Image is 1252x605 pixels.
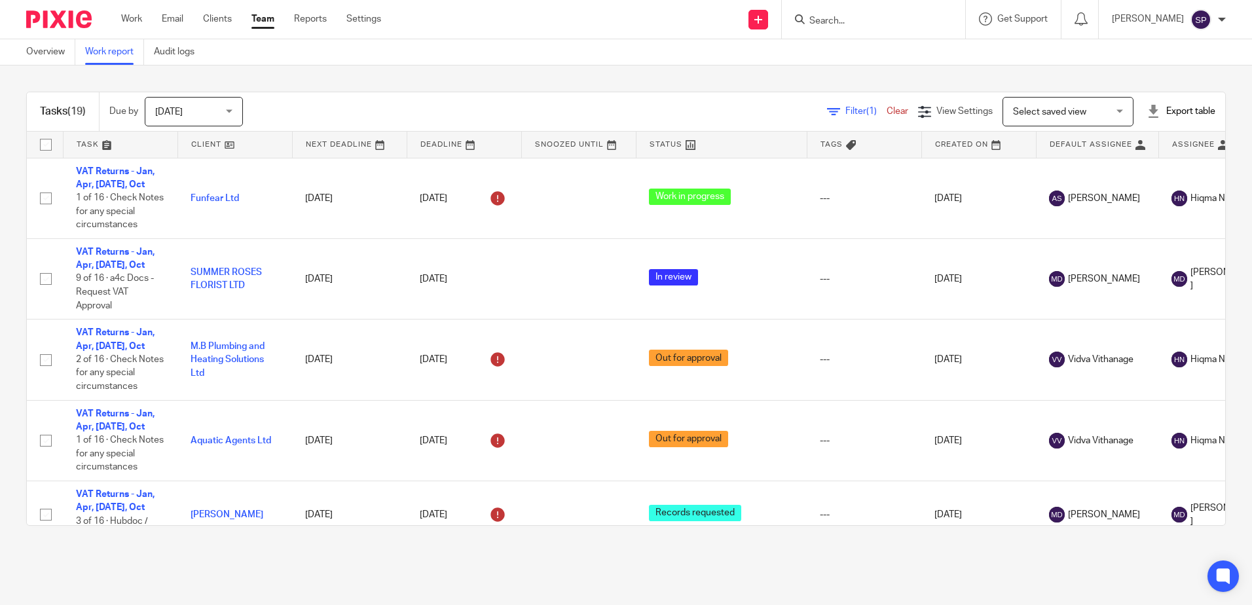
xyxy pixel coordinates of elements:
span: 2 of 16 · Check Notes for any special circumstances [76,355,164,391]
td: [DATE] [921,238,1036,319]
span: Records requested [649,505,741,521]
h1: Tasks [40,105,86,119]
span: Select saved view [1013,107,1086,117]
a: [PERSON_NAME] [191,510,263,519]
a: SUMMER ROSES FLORIST LTD [191,268,262,290]
img: svg%3E [1049,507,1065,522]
span: 3 of 16 · Hubdoc / Dext Review [76,517,148,540]
div: --- [820,353,908,366]
span: Vidva Vithanage [1068,434,1133,447]
div: [DATE] [420,430,508,451]
td: [DATE] [292,158,407,238]
img: svg%3E [1049,271,1065,287]
img: svg%3E [1049,191,1065,206]
div: --- [820,508,908,521]
a: Clear [887,107,908,116]
img: Pixie [26,10,92,28]
a: VAT Returns - Jan, Apr, [DATE], Oct [76,328,155,350]
div: [DATE] [420,504,508,525]
td: [DATE] [921,158,1036,238]
td: [DATE] [921,400,1036,481]
span: 1 of 16 · Check Notes for any special circumstances [76,193,164,229]
img: svg%3E [1171,271,1187,287]
img: svg%3E [1171,352,1187,367]
span: [PERSON_NAME] [1068,192,1140,205]
span: Out for approval [649,350,728,366]
img: svg%3E [1171,191,1187,206]
a: Audit logs [154,39,204,65]
a: VAT Returns - Jan, Apr, [DATE], Oct [76,409,155,431]
span: Get Support [997,14,1048,24]
td: [DATE] [921,481,1036,548]
span: In review [649,269,698,285]
td: [DATE] [292,481,407,548]
img: svg%3E [1171,507,1187,522]
div: --- [820,434,908,447]
p: [PERSON_NAME] [1112,12,1184,26]
span: Filter [845,107,887,116]
a: Work report [85,39,144,65]
a: Work [121,12,142,26]
a: Aquatic Agents Ltd [191,436,271,445]
a: Email [162,12,183,26]
span: Vidva Vithanage [1068,353,1133,366]
span: Work in progress [649,189,731,205]
span: 9 of 16 · a4c Docs - Request VAT Approval [76,274,154,310]
img: svg%3E [1049,433,1065,449]
td: [DATE] [292,320,407,400]
span: Hiqma Noorul [1190,192,1246,205]
span: (19) [67,106,86,117]
img: svg%3E [1049,352,1065,367]
div: [DATE] [420,272,508,285]
input: Search [808,16,926,27]
a: VAT Returns - Jan, Apr, [DATE], Oct [76,247,155,270]
p: Due by [109,105,138,118]
a: VAT Returns - Jan, Apr, [DATE], Oct [76,490,155,512]
td: [DATE] [292,400,407,481]
span: 1 of 16 · Check Notes for any special circumstances [76,435,164,471]
span: (1) [866,107,877,116]
span: [PERSON_NAME] [1068,272,1140,285]
span: [PERSON_NAME] [1068,508,1140,521]
td: [DATE] [292,238,407,319]
span: View Settings [936,107,993,116]
img: svg%3E [1171,433,1187,449]
img: svg%3E [1190,9,1211,30]
div: [DATE] [420,349,508,370]
span: Hiqma Noorul [1190,353,1246,366]
a: M.B Plumbing and Heating Solutions Ltd [191,342,265,378]
a: Team [251,12,274,26]
span: Tags [820,141,843,148]
div: [DATE] [420,188,508,209]
a: Clients [203,12,232,26]
div: Export table [1147,105,1215,118]
a: Funfear Ltd [191,194,239,203]
td: [DATE] [921,320,1036,400]
a: Settings [346,12,381,26]
div: --- [820,272,908,285]
a: VAT Returns - Jan, Apr, [DATE], Oct [76,167,155,189]
span: Out for approval [649,431,728,447]
a: Reports [294,12,327,26]
a: Overview [26,39,75,65]
span: [DATE] [155,107,183,117]
span: Hiqma Noorul [1190,434,1246,447]
div: --- [820,192,908,205]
